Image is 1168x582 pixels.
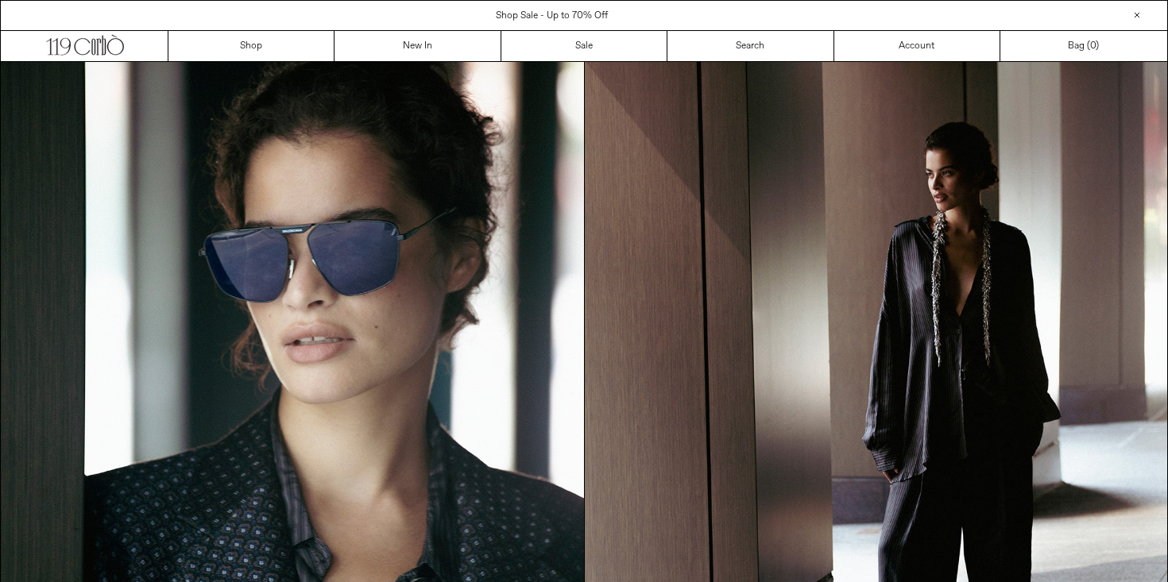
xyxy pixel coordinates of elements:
a: Account [834,31,1000,61]
a: Sale [501,31,667,61]
span: 0 [1090,40,1096,52]
a: Bag () [1000,31,1166,61]
span: ) [1090,39,1099,53]
a: Shop Sale - Up to 70% Off [496,10,608,22]
a: Shop [168,31,335,61]
a: New In [335,31,501,61]
a: Search [667,31,833,61]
